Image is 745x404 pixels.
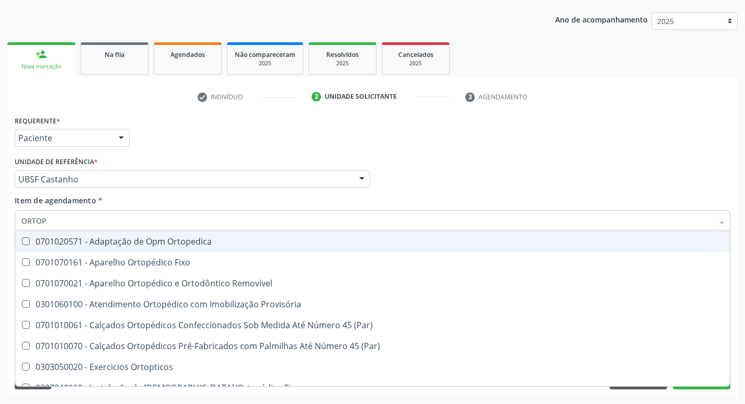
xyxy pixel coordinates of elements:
div: 0301060100 - Atendimento Ortopédico com Imobilização Provisória [21,300,724,308]
div: 0701020571 - Adaptação de Opm Ortopedica [21,237,724,246]
label: Unidade de referência [15,154,98,170]
div: 2025 [235,60,295,67]
span: Resolvidos [326,50,359,59]
p: Ano de acompanhamento [555,13,648,26]
span: Agendados [170,50,205,59]
div: 0307040119 - Instalação de [DEMOGRAPHIC_DATA]/Ortopédico Fixo [21,384,724,392]
label: Requerente [15,113,60,129]
div: 0701070161 - Aparelho Ortopédico Fixo [21,258,724,267]
span: Não compareceram [235,50,295,59]
div: Unidade solicitante [325,92,397,101]
span: Item de agendamento [15,195,96,205]
div: person_add [36,49,47,60]
span: UBSF Castanho [18,174,349,184]
div: 2 [312,92,321,101]
div: 0303050020 - Exercicios Ortopticos [21,363,724,371]
span: Cancelados [398,50,433,59]
div: 2025 [316,60,369,67]
input: Buscar por procedimentos [21,210,713,231]
div: 0701010070 - Calçados Ortopédicos Pré-Fabricados com Palmilhas Até Número 45 (Par) [21,342,724,350]
div: Nova marcação [15,63,68,71]
div: 2025 [389,60,442,67]
div: 0701070021 - Aparelho Ortopédico e Ortodôntico Removível [21,279,724,287]
div: 0701010061 - Calçados Ortopédicos Confeccionados Sob Medida Até Número 45 (Par) [21,321,724,329]
span: Paciente [18,133,108,143]
span: Na fila [105,50,124,59]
